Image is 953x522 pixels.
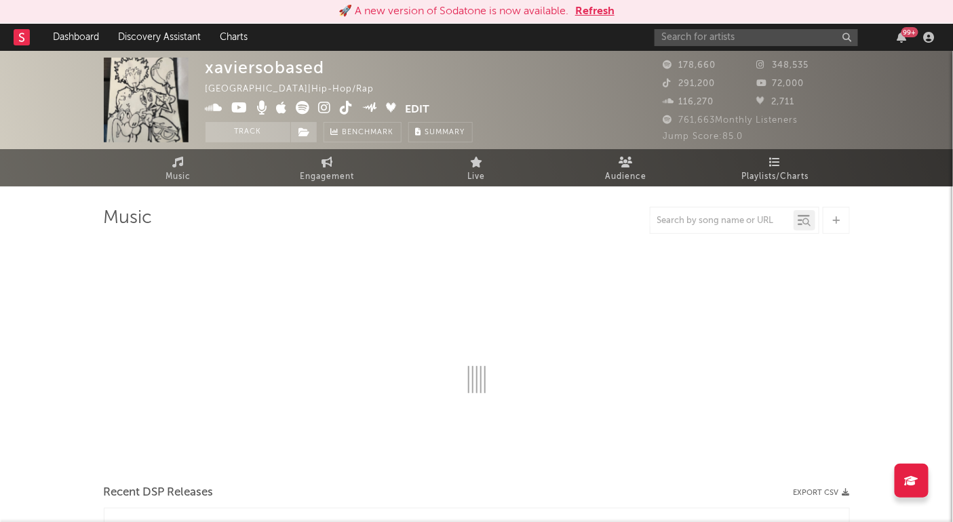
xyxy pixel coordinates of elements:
a: Audience [551,149,701,186]
button: Edit [405,101,429,118]
a: Live [402,149,551,186]
button: Refresh [575,3,615,20]
button: Track [206,122,290,142]
input: Search for artists [655,29,858,46]
span: Summary [425,129,465,136]
span: 178,660 [663,61,716,70]
div: 99 + [901,27,918,37]
span: Audience [605,169,646,185]
a: Music [104,149,253,186]
span: Engagement [300,169,355,185]
span: 291,200 [663,79,716,88]
input: Search by song name or URL [650,216,794,226]
span: 116,270 [663,98,714,106]
span: Playlists/Charts [741,169,809,185]
a: Playlists/Charts [701,149,850,186]
span: Jump Score: 85.0 [663,132,743,141]
a: Charts [210,24,257,51]
button: Summary [408,122,473,142]
span: Recent DSP Releases [104,485,214,501]
span: 2,711 [756,98,794,106]
div: 🚀 A new version of Sodatone is now available. [338,3,568,20]
span: 761,663 Monthly Listeners [663,116,798,125]
span: 348,535 [756,61,809,70]
a: Dashboard [43,24,109,51]
a: Discovery Assistant [109,24,210,51]
div: xaviersobased [206,58,325,77]
button: 99+ [897,32,907,43]
button: Export CSV [794,489,850,497]
span: Benchmark [343,125,394,141]
span: 72,000 [756,79,804,88]
a: Benchmark [324,122,402,142]
div: [GEOGRAPHIC_DATA] | Hip-Hop/Rap [206,81,390,98]
span: Live [468,169,486,185]
a: Engagement [253,149,402,186]
span: Music [166,169,191,185]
